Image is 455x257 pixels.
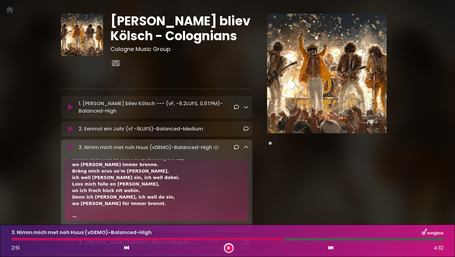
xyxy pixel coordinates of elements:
p: 3. Nimm mich met noh Huus (vDEMO)-Balanced-High [79,143,221,152]
img: 7CvscnJpT4ZgYQDj5s5A [61,14,103,56]
h1: [PERSON_NAME] bliev Kölsch - Colognians [110,14,252,43]
img: songbox-logo-white.png [422,229,444,237]
img: waveform4.gif [212,143,221,152]
p: 2. Eenmol em Johr (vf -9LUFS)-Balanced-Medium [79,125,203,133]
span: 2:51 [11,244,20,251]
img: Main Media [267,14,387,133]
span: 4:32 [434,244,444,252]
p: 1. [PERSON_NAME] bliev Kölsch --- (vF, -9.2LUFS, 0,5TPM)-Balanced-High [79,100,234,115]
p: 3. Nimm mich met noh Huus (vDEMO)-Balanced-High [11,229,152,236]
h3: Cologne Music Group [110,46,252,53]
